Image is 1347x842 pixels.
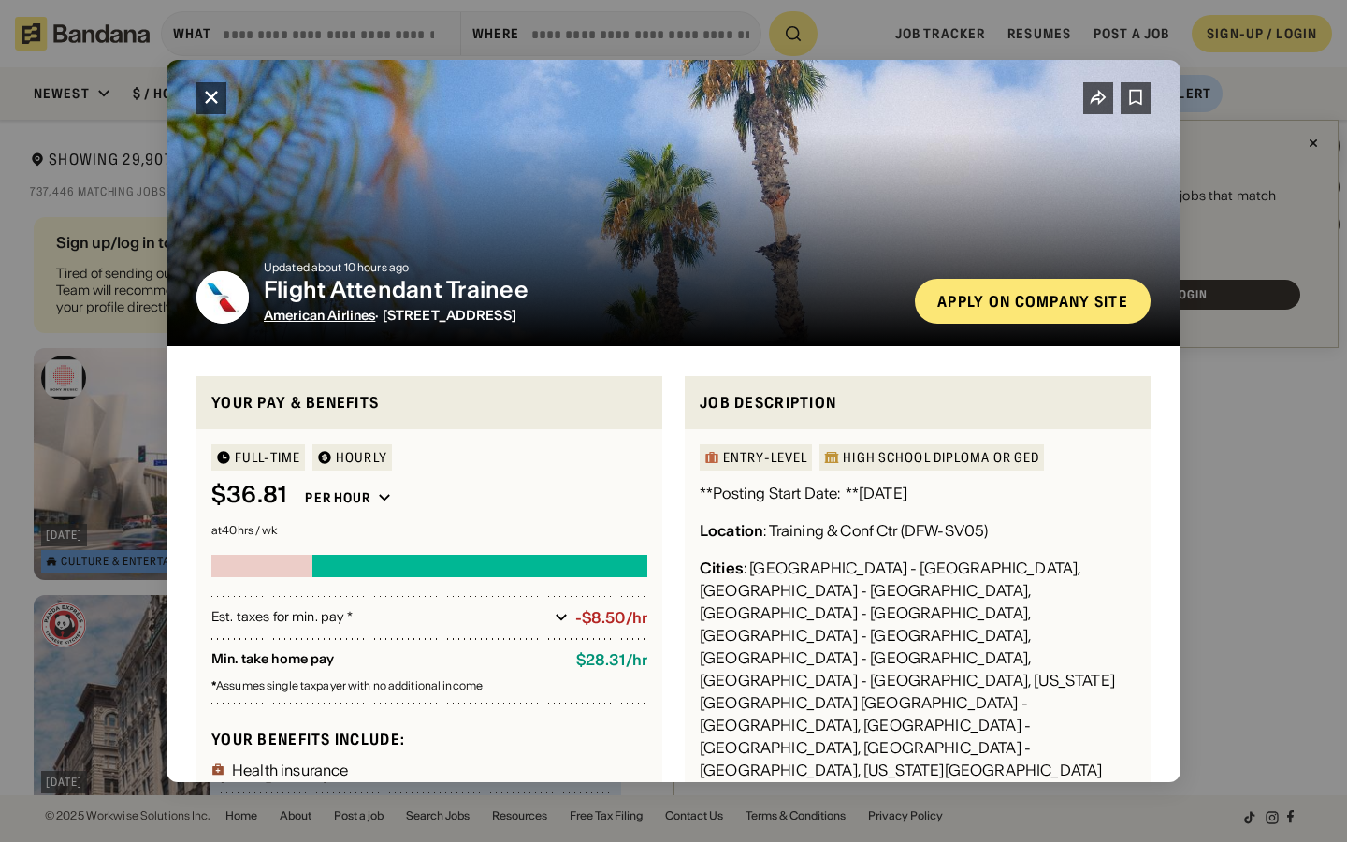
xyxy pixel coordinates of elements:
div: Est. taxes for min. pay * [211,608,547,627]
div: at 40 hrs / wk [211,525,647,536]
div: Updated about 10 hours ago [264,262,900,273]
div: Per hour [305,489,370,506]
div: -$8.50/hr [575,609,647,627]
div: Location [700,521,763,540]
div: HOURLY [336,451,387,464]
img: American Airlines logo [196,271,249,324]
div: · [STREET_ADDRESS] [264,308,900,324]
div: Apply on company site [937,294,1128,309]
div: $ 36.81 [211,482,286,509]
div: Entry-Level [723,451,807,464]
div: Min. take home pay [211,651,561,669]
div: : [GEOGRAPHIC_DATA] - [GEOGRAPHIC_DATA], [GEOGRAPHIC_DATA] - [GEOGRAPHIC_DATA], [GEOGRAPHIC_DATA]... [700,557,1136,804]
div: Assumes single taxpayer with no additional income [211,680,647,691]
div: Cities [700,559,744,577]
div: Job Description [700,391,1136,414]
a: American Airlines [264,307,375,324]
div: Full-time [235,451,300,464]
div: Flight Attendant Trainee [264,277,900,304]
div: High School Diploma or GED [843,451,1039,464]
div: $ 28.31 / hr [576,651,647,669]
div: : Training & Conf Ctr (DFW-SV05) [700,519,988,542]
div: **Posting Start Date: **[DATE] [700,482,907,504]
div: Your pay & benefits [211,391,647,414]
div: Health insurance [232,762,349,777]
div: Your benefits include: [211,730,647,749]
